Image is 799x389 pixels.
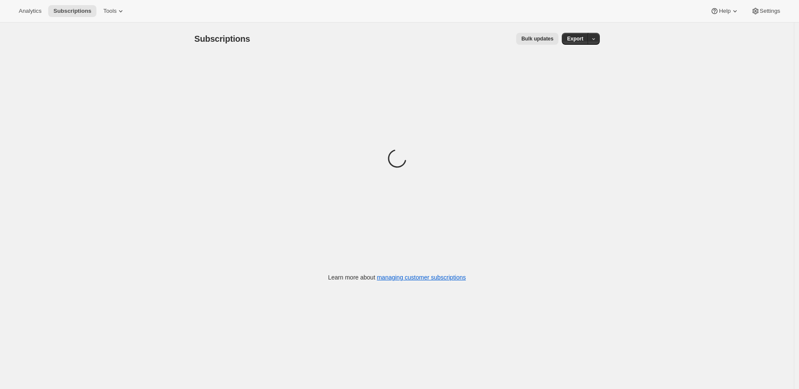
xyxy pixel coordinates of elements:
p: Learn more about [328,273,466,282]
span: Help [719,8,730,14]
button: Help [705,5,744,17]
span: Bulk updates [521,35,553,42]
button: Analytics [14,5,46,17]
button: Subscriptions [48,5,96,17]
span: Subscriptions [53,8,91,14]
span: Analytics [19,8,41,14]
a: managing customer subscriptions [377,274,466,281]
button: Export [562,33,588,45]
button: Tools [98,5,130,17]
span: Export [567,35,583,42]
span: Settings [760,8,780,14]
button: Bulk updates [516,33,558,45]
span: Tools [103,8,116,14]
span: Subscriptions [195,34,250,43]
button: Settings [746,5,785,17]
